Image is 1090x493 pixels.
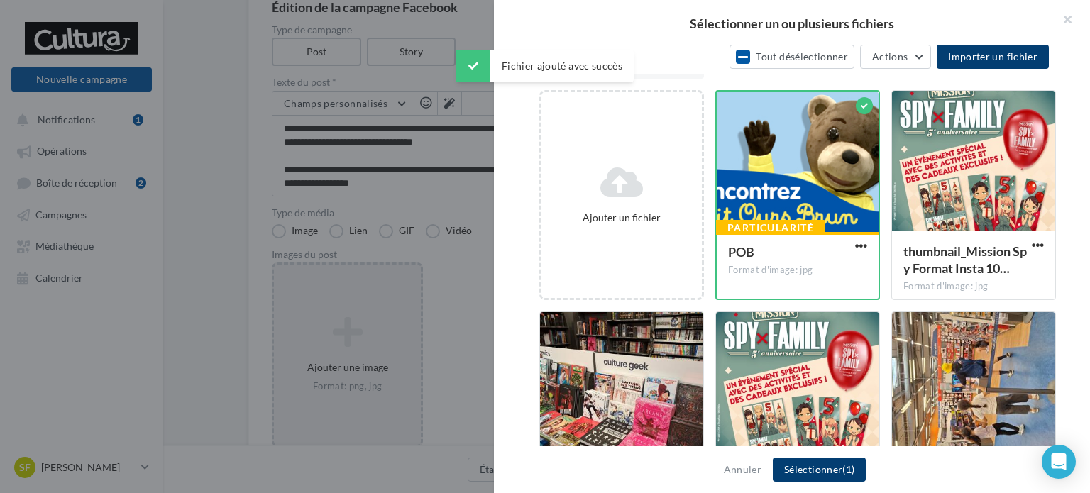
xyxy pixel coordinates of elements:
span: POB [728,244,754,260]
h2: Sélectionner un ou plusieurs fichiers [517,17,1067,30]
div: Particularité [716,220,825,236]
div: Open Intercom Messenger [1042,445,1076,479]
div: Ajouter un fichier [547,211,696,225]
span: Importer un fichier [948,50,1037,62]
div: Format d'image: jpg [728,264,867,277]
button: Actions [860,45,931,69]
span: Actions [872,50,908,62]
button: Sélectionner(1) [773,458,866,482]
span: (1) [842,463,854,475]
button: Annuler [718,461,767,478]
div: Format d'image: jpg [903,280,1044,293]
span: thumbnail_Mission Spy Format Insta 1080x1350 2x Type B v2 [903,243,1027,276]
button: Importer un fichier [937,45,1049,69]
div: Fichier ajouté avec succès [456,50,634,82]
button: Tout désélectionner [730,45,854,69]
